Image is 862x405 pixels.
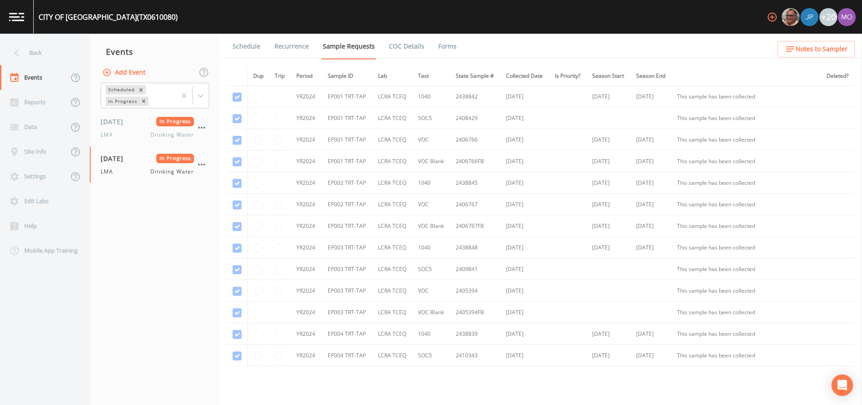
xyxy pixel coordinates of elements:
th: Sample ID [322,67,373,86]
td: EP003 TRT-TAP [322,237,373,258]
td: EP004 TRT-TAP [322,366,373,388]
td: 2406765 [450,366,501,388]
td: VOC Blank [413,151,450,172]
span: Drinking Water [150,131,194,139]
img: 41241ef155101aa6d92a04480b0d0000 [800,8,818,26]
div: Scheduled [106,85,136,94]
div: Remove Scheduled [136,85,146,94]
td: This sample has been collected [672,237,821,258]
td: 1040 [413,323,450,345]
span: [DATE] [101,154,130,163]
td: [DATE] [501,302,550,323]
td: YR2024 [291,302,322,323]
th: Deleted? [821,67,855,86]
a: COC Details [387,34,426,59]
td: 2409841 [450,258,501,280]
td: YR2024 [291,194,322,215]
td: [DATE] [587,129,631,151]
div: Joshua gere Paul [800,8,819,26]
td: SOC5 [413,258,450,280]
td: 1040 [413,172,450,194]
td: This sample has been collected [672,215,821,237]
td: 2438845 [450,172,501,194]
td: YR2024 [291,345,322,366]
td: LCRA TCEQ [373,172,413,194]
a: Forms [437,34,458,59]
td: EP001 TRT-TAP [322,151,373,172]
td: 2406766FB [450,151,501,172]
th: Period [291,67,322,86]
td: [DATE] [587,215,631,237]
td: YR2024 [291,237,322,258]
td: [DATE] [587,151,631,172]
td: [DATE] [631,215,672,237]
td: [DATE] [631,129,672,151]
td: VOC Blank [413,302,450,323]
td: [DATE] [587,323,631,345]
div: Remove In Progress [139,97,149,106]
a: [DATE]In ProgressLMADrinking Water [90,110,220,147]
td: YR2024 [291,258,322,280]
td: LCRA TCEQ [373,280,413,302]
td: [DATE] [501,323,550,345]
span: Drinking Water [150,168,194,176]
td: 2410343 [450,345,501,366]
td: YR2024 [291,107,322,129]
span: [DATE] [101,117,130,126]
td: [DATE] [587,345,631,366]
td: [DATE] [501,237,550,258]
td: VOC [413,129,450,151]
td: This sample has been collected [672,172,821,194]
div: Events [90,40,220,63]
td: YR2024 [291,86,322,107]
td: [DATE] [587,86,631,107]
td: LCRA TCEQ [373,107,413,129]
td: 2406767FB [450,215,501,237]
td: [DATE] [631,366,672,388]
td: EP001 TRT-TAP [322,129,373,151]
td: [DATE] [501,107,550,129]
td: VOC [413,280,450,302]
td: 2405394 [450,280,501,302]
td: [DATE] [501,215,550,237]
td: LCRA TCEQ [373,129,413,151]
td: LCRA TCEQ [373,194,413,215]
td: VOC [413,194,450,215]
td: LCRA TCEQ [373,302,413,323]
td: [DATE] [587,194,631,215]
td: EP001 TRT-TAP [322,86,373,107]
td: EP002 TRT-TAP [322,194,373,215]
td: [DATE] [631,172,672,194]
img: logo [9,13,24,21]
td: 2438842 [450,86,501,107]
td: LCRA TCEQ [373,215,413,237]
span: LMA [101,168,119,176]
td: EP004 TRT-TAP [322,345,373,366]
td: This sample has been collected [672,302,821,323]
a: Schedule [231,34,262,59]
th: Lab [373,67,413,86]
img: 4e251478aba98ce068fb7eae8f78b90c [838,8,856,26]
td: This sample has been collected [672,86,821,107]
td: LCRA TCEQ [373,366,413,388]
td: [DATE] [631,151,672,172]
div: Open Intercom Messenger [831,374,853,396]
div: In Progress [106,97,139,106]
td: This sample has been collected [672,280,821,302]
span: In Progress [156,117,194,126]
span: Notes to Sampler [796,44,848,55]
td: LCRA TCEQ [373,345,413,366]
td: [DATE] [587,366,631,388]
div: CITY OF [GEOGRAPHIC_DATA] (TX0610080) [39,12,178,22]
td: YR2024 [291,215,322,237]
td: [DATE] [501,86,550,107]
a: [DATE]In ProgressLMADrinking Water [90,147,220,183]
th: Season Start [587,67,631,86]
td: YR2024 [291,151,322,172]
td: VOC [413,366,450,388]
td: YR2024 [291,172,322,194]
td: [DATE] [501,280,550,302]
td: YR2024 [291,129,322,151]
td: 2405394FB [450,302,501,323]
td: LCRA TCEQ [373,258,413,280]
